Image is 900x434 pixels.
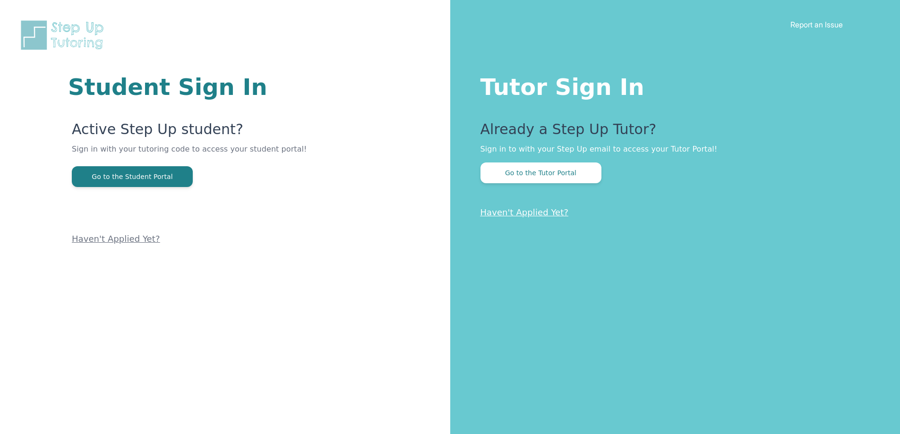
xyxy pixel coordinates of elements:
p: Sign in to with your Step Up email to access your Tutor Portal! [480,144,863,155]
a: Go to the Student Portal [72,172,193,181]
img: Step Up Tutoring horizontal logo [19,19,110,51]
a: Haven't Applied Yet? [72,234,160,244]
p: Sign in with your tutoring code to access your student portal! [72,144,337,166]
a: Report an Issue [790,20,843,29]
h1: Student Sign In [68,76,337,98]
a: Haven't Applied Yet? [480,207,569,217]
h1: Tutor Sign In [480,72,863,98]
p: Already a Step Up Tutor? [480,121,863,144]
button: Go to the Tutor Portal [480,162,601,183]
a: Go to the Tutor Portal [480,168,601,177]
p: Active Step Up student? [72,121,337,144]
button: Go to the Student Portal [72,166,193,187]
